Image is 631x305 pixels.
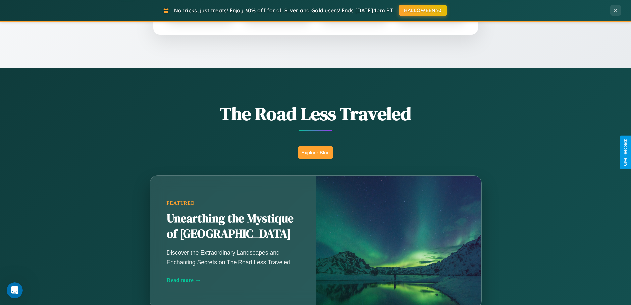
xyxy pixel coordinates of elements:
h1: The Road Less Traveled [117,101,514,126]
span: No tricks, just treats! Enjoy 30% off for all Silver and Gold users! Ends [DATE] 1pm PT. [174,7,394,14]
iframe: Intercom live chat [7,282,23,298]
h2: Unearthing the Mystique of [GEOGRAPHIC_DATA] [167,211,299,242]
button: Explore Blog [298,146,333,159]
div: Featured [167,200,299,206]
div: Give Feedback [623,139,628,166]
p: Discover the Extraordinary Landscapes and Enchanting Secrets on The Road Less Traveled. [167,248,299,267]
button: HALLOWEEN30 [399,5,447,16]
div: Read more → [167,277,299,284]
